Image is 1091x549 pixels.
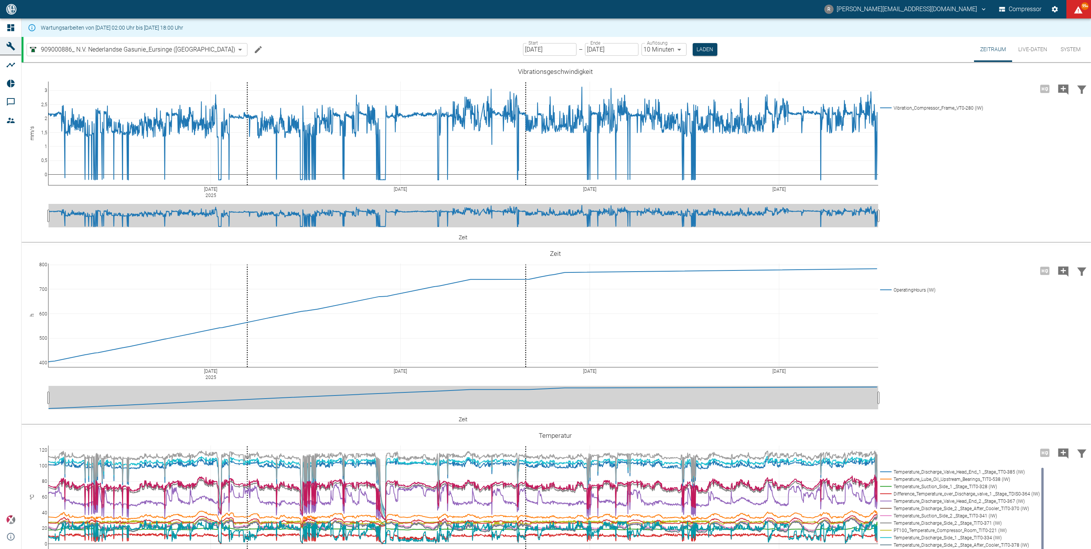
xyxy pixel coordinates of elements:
[5,4,17,14] img: logo
[1054,261,1073,281] button: Kommentar hinzufügen
[579,45,583,54] p: –
[1073,443,1091,463] button: Daten filtern
[28,45,235,54] a: 909000886_ N.V. Nederlandse Gasunie_Eursinge ([GEOGRAPHIC_DATA])
[824,5,834,14] div: R
[997,2,1043,16] button: Compressor
[41,21,183,35] div: Wartungsarbeiten von [DATE] 02:00 Uhr bis [DATE] 18:00 Uhr
[1073,261,1091,281] button: Daten filtern
[6,515,15,524] img: Xplore Logo
[528,40,538,46] label: Start
[1054,79,1073,99] button: Kommentar hinzufügen
[1036,85,1054,92] span: Hohe Auflösung nur für Zeiträume von <3 Tagen verfügbar
[1036,449,1054,456] span: Hohe Auflösung nur für Zeiträume von <3 Tagen verfügbar
[523,43,576,56] input: DD.MM.YYYY
[585,43,638,56] input: DD.MM.YYYY
[1053,37,1088,62] button: System
[693,43,717,56] button: Laden
[1048,2,1062,16] button: Einstellungen
[1036,267,1054,274] span: Hohe Auflösung nur für Zeiträume von <3 Tagen verfügbar
[642,43,687,56] div: 10 Minuten
[974,37,1012,62] button: Zeitraum
[1081,2,1089,10] span: 99+
[1073,79,1091,99] button: Daten filtern
[41,45,235,54] span: 909000886_ N.V. Nederlandse Gasunie_Eursinge ([GEOGRAPHIC_DATA])
[647,40,668,46] label: Auflösung
[1054,443,1073,463] button: Kommentar hinzufügen
[590,40,600,46] label: Ende
[251,42,266,57] button: Machine bearbeiten
[823,2,988,16] button: rene.anke@neac.de
[1012,37,1053,62] button: Live-Daten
